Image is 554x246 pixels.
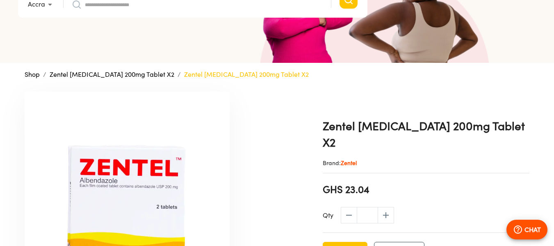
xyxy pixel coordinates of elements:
[323,210,333,220] p: Qty
[506,220,547,239] button: CHAT
[524,225,541,235] p: CHAT
[323,182,369,196] span: GHS 23.04
[378,207,394,223] span: increase
[25,69,530,79] nav: breadcrumb
[323,159,529,167] p: Brand:
[184,69,309,79] p: Zentel [MEDICAL_DATA] 200mg Tablet X2
[323,118,529,151] h1: Zentel [MEDICAL_DATA] 200mg Tablet X2
[25,70,40,78] a: Shop
[178,69,181,79] li: /
[50,70,174,78] a: Zentel [MEDICAL_DATA] 200mg Tablet X2
[341,159,357,166] span: Zentel
[43,69,46,79] li: /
